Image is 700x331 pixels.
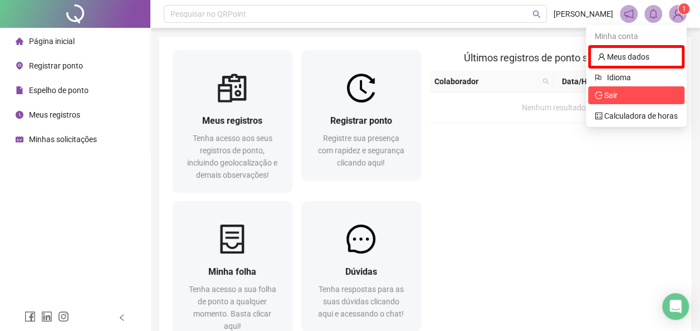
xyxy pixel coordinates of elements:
[29,61,83,70] span: Registrar ponto
[189,285,276,330] span: Tenha acesso a sua folha de ponto a qualquer momento. Basta clicar aqui!
[595,91,603,99] span: logout
[25,311,36,322] span: facebook
[330,115,392,126] span: Registrar ponto
[540,73,551,90] span: search
[301,201,421,331] a: DúvidasTenha respostas para as suas dúvidas clicando aqui e acessando o chat!
[58,311,69,322] span: instagram
[318,134,404,167] span: Registre sua presença com rapidez e segurança clicando aqui!
[464,52,644,64] span: Últimos registros de ponto sincronizados
[16,62,23,70] span: environment
[301,50,421,180] a: Registrar pontoRegistre sua presença com rapidez e segurança clicando aqui!
[29,110,80,119] span: Meus registros
[682,5,686,13] span: 1
[202,115,262,126] span: Meus registros
[669,6,686,22] img: 94442
[16,86,23,94] span: file
[173,50,292,192] a: Meus registrosTenha acesso aos seus registros de ponto, incluindo geolocalização e demais observa...
[604,91,618,100] span: Sair
[29,135,97,144] span: Minhas solicitações
[41,311,52,322] span: linkedin
[558,75,602,87] span: Data/Hora
[607,71,671,84] span: Idioma
[434,75,539,87] span: Colaborador
[532,10,541,18] span: search
[318,285,404,318] span: Tenha respostas para as suas dúvidas clicando aqui e acessando o chat!
[662,293,689,320] div: Open Intercom Messenger
[598,52,649,61] a: user Meus dados
[29,86,89,95] span: Espelho de ponto
[187,134,277,179] span: Tenha acesso aos seus registros de ponto, incluindo geolocalização e demais observações!
[118,314,126,322] span: left
[542,78,549,85] span: search
[345,266,377,277] span: Dúvidas
[588,27,684,45] div: Minha conta
[208,266,256,277] span: Minha folha
[624,9,634,19] span: notification
[554,8,613,20] span: [PERSON_NAME]
[29,37,75,46] span: Página inicial
[595,111,678,120] a: calculator Calculadora de horas
[16,37,23,45] span: home
[554,71,615,93] th: Data/Hora
[16,111,23,119] span: clock-circle
[678,3,689,14] sup: Atualize o seu contato no menu Meus Dados
[522,103,586,112] span: Nenhum resultado
[648,9,658,19] span: bell
[595,71,603,84] span: flag
[16,135,23,143] span: schedule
